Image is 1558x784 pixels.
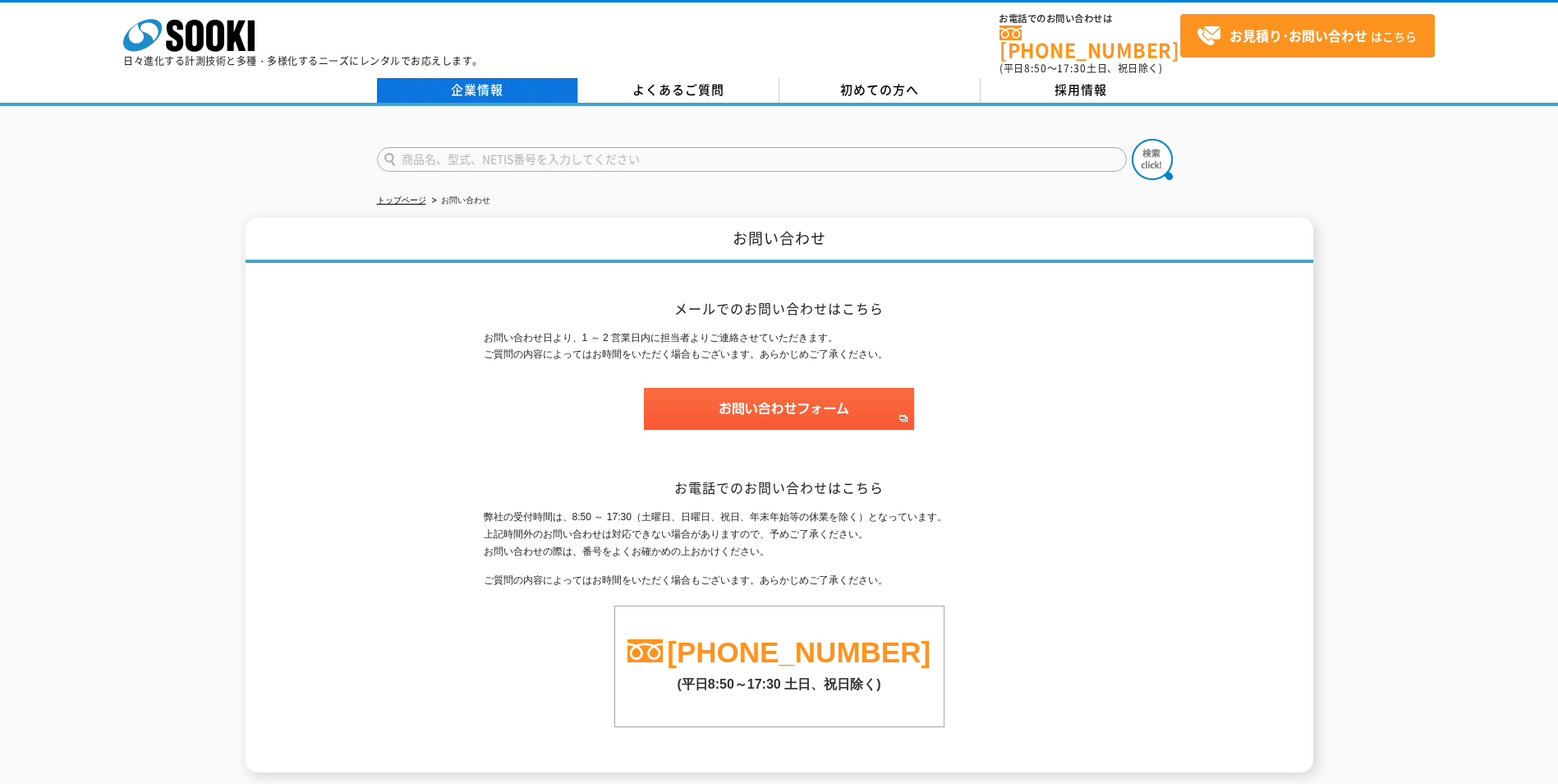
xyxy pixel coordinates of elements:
a: お問い合わせフォーム [644,415,914,427]
input: 商品名、型式、NETIS番号を入力してください [377,147,1127,172]
p: お問い合わせ日より、1 ～ 2 営業日内に担当者よりご連絡させていただきます。 ご質問の内容によってはお時間をいただく場合もございます。あらかじめご了承ください。 [484,330,1075,364]
a: トップページ [377,196,426,205]
p: (平日8:50～17:30 土日、祝日除く) [615,668,944,694]
span: 17:30 [1057,61,1087,76]
img: お問い合わせフォーム [644,388,914,430]
a: [PHONE_NUMBER] [1000,25,1180,59]
img: btn_search.png [1132,139,1173,180]
li: お問い合わせ [429,192,490,210]
p: ご質問の内容によってはお時間をいただく場合もございます。あらかじめご了承ください。 [484,572,1075,589]
h2: メールでのお問い合わせはこちら [484,300,1075,317]
h2: お電話でのお問い合わせはこちら [484,479,1075,496]
span: はこちら [1197,24,1417,48]
p: 弊社の受付時間は、8:50 ～ 17:30（土曜日、日曜日、祝日、年末年始等の休業を除く）となっています。 上記時間外のお問い合わせは対応できない場合がありますので、予めご了承ください。 お問い... [484,509,1075,560]
span: (平日 ～ 土日、祝日除く) [1000,61,1162,76]
span: お電話でのお問い合わせは [1000,14,1180,24]
a: 初めての方へ [779,78,981,103]
strong: お見積り･お問い合わせ [1229,25,1367,45]
a: 企業情報 [377,78,578,103]
a: お見積り･お問い合わせはこちら [1180,14,1435,58]
a: 採用情報 [981,78,1182,103]
h1: お問い合わせ [246,218,1313,263]
span: 初めての方へ [840,81,919,99]
a: よくあるご質問 [578,78,779,103]
p: 日々進化する計測技術と多種・多様化するニーズにレンタルでお応えします。 [123,56,483,66]
a: [PHONE_NUMBER] [667,636,931,668]
span: 8:50 [1024,61,1047,76]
